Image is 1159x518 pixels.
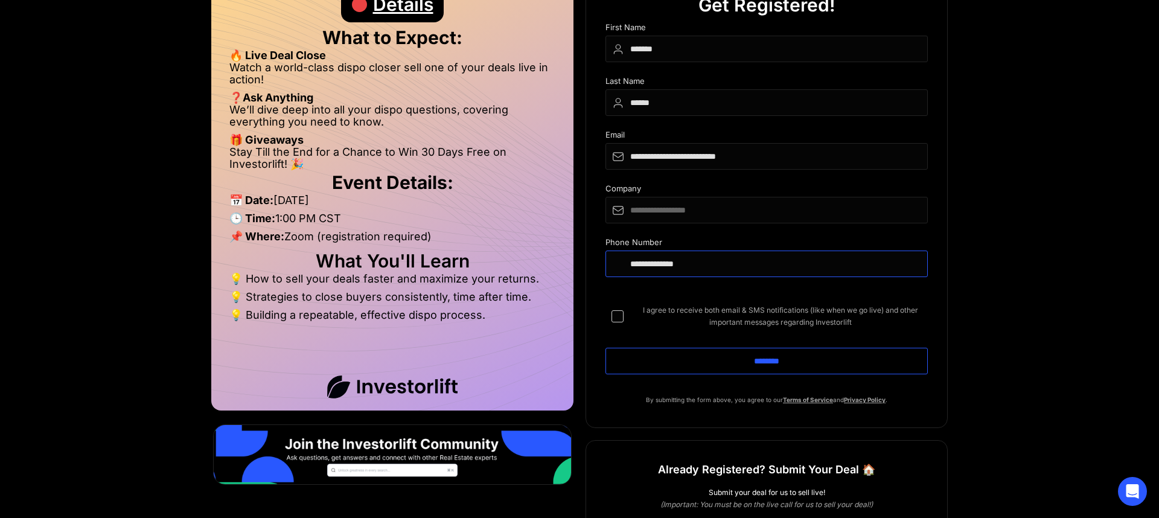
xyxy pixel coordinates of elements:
[229,213,555,231] li: 1:00 PM CST
[605,23,928,36] div: First Name
[605,238,928,251] div: Phone Number
[229,133,304,146] strong: 🎁 Giveaways
[658,459,875,481] h1: Already Registered? Submit Your Deal 🏠
[229,255,555,267] h2: What You'll Learn
[605,130,928,143] div: Email
[229,291,555,309] li: 💡 Strategies to close buyers consistently, time after time.
[660,500,873,509] em: (Important: You must be on the live call for us to sell your deal!)
[229,273,555,291] li: 💡 How to sell your deals faster and maximize your returns.
[229,231,555,249] li: Zoom (registration required)
[844,396,886,403] a: Privacy Policy
[229,49,326,62] strong: 🔥 Live Deal Close
[605,23,928,394] form: DIspo Day Main Form
[322,27,462,48] strong: What to Expect:
[229,146,555,170] li: Stay Till the End for a Chance to Win 30 Days Free on Investorlift! 🎉
[605,77,928,89] div: Last Name
[605,487,928,499] div: Submit your deal for us to sell live!
[783,396,833,403] a: Terms of Service
[1118,477,1147,506] div: Open Intercom Messenger
[229,194,273,206] strong: 📅 Date:
[605,184,928,197] div: Company
[633,304,928,328] span: I agree to receive both email & SMS notifications (like when we go live) and other important mess...
[332,171,453,193] strong: Event Details:
[229,91,313,104] strong: ❓Ask Anything
[229,309,555,321] li: 💡 Building a repeatable, effective dispo process.
[229,104,555,134] li: We’ll dive deep into all your dispo questions, covering everything you need to know.
[229,62,555,92] li: Watch a world-class dispo closer sell one of your deals live in action!
[229,212,275,225] strong: 🕒 Time:
[229,194,555,213] li: [DATE]
[229,230,284,243] strong: 📌 Where:
[605,394,928,406] p: By submitting the form above, you agree to our and .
